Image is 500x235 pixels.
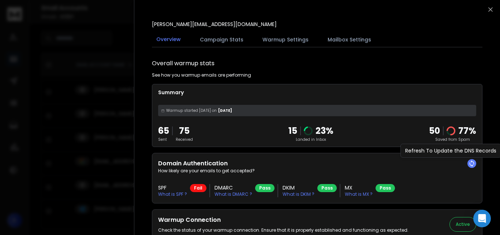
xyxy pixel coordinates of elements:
[190,184,206,192] div: Fail
[152,72,251,78] p: See how you warmup emails are performing
[158,105,476,116] div: [DATE]
[255,184,275,192] div: Pass
[166,108,217,113] span: Warmup started [DATE] on
[258,32,313,48] button: Warmup Settings
[429,125,440,137] strong: 50
[158,216,408,224] h2: Warmup Connection
[158,89,476,96] p: Summary
[152,59,214,68] h1: Overall warmup stats
[195,32,248,48] button: Campaign Stats
[288,125,297,137] p: 15
[214,184,252,191] h3: DMARC
[152,31,185,48] button: Overview
[176,125,193,137] p: 75
[158,227,408,233] p: Check the status of your warmup connection. Ensure that it is properly established and functionin...
[449,217,476,232] button: Active
[323,32,376,48] button: Mailbox Settings
[316,125,333,137] p: 23 %
[152,21,277,28] p: [PERSON_NAME][EMAIL_ADDRESS][DOMAIN_NAME]
[214,191,252,197] p: What is DMARC ?
[376,184,395,192] div: Pass
[429,137,476,142] p: Saved from Spam
[345,191,373,197] p: What is MX ?
[283,191,314,197] p: What is DKIM ?
[158,191,187,197] p: What is SPF ?
[176,137,193,142] p: Received
[158,168,476,174] p: How likely are your emails to get accepted?
[345,184,373,191] h3: MX
[458,125,476,137] p: 77 %
[317,184,337,192] div: Pass
[283,184,314,191] h3: DKIM
[473,210,491,227] div: Open Intercom Messenger
[158,184,187,191] h3: SPF
[158,137,169,142] p: Sent
[158,125,169,137] p: 65
[158,159,476,168] h2: Domain Authentication
[288,137,333,142] p: Landed in Inbox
